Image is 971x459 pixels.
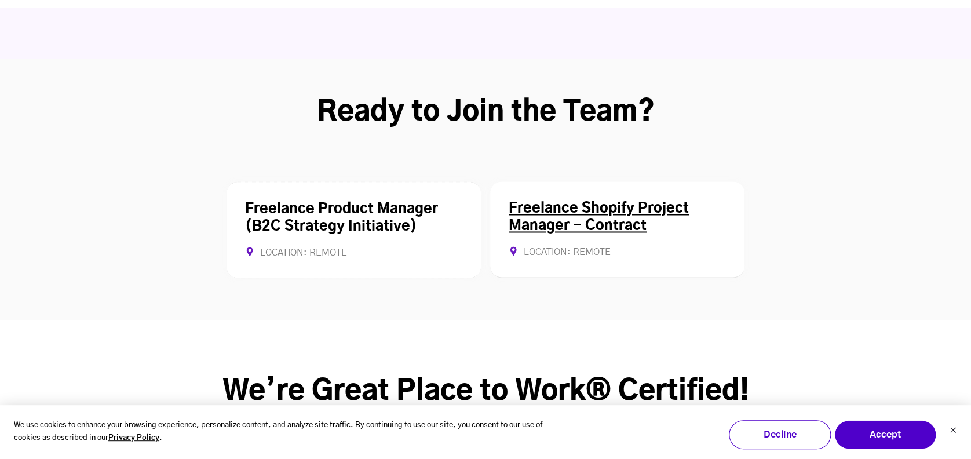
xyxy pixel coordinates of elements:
p: We use cookies to enhance your browsing experience, personalize content, and analyze site traffic... [14,419,569,446]
button: Dismiss cookie banner [950,425,957,438]
div: Location: REMOTE [245,247,462,259]
button: Decline [729,420,831,449]
a: Privacy Policy [108,432,159,445]
a: Freelance Shopify Project Manager - Contract [509,202,689,233]
div: Location: REMOTE [509,246,726,258]
button: Accept [834,420,936,449]
h2: Ready to Join the Team? [114,95,858,130]
a: Freelance Product Manager (B2C Strategy Initiative) [245,202,438,234]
